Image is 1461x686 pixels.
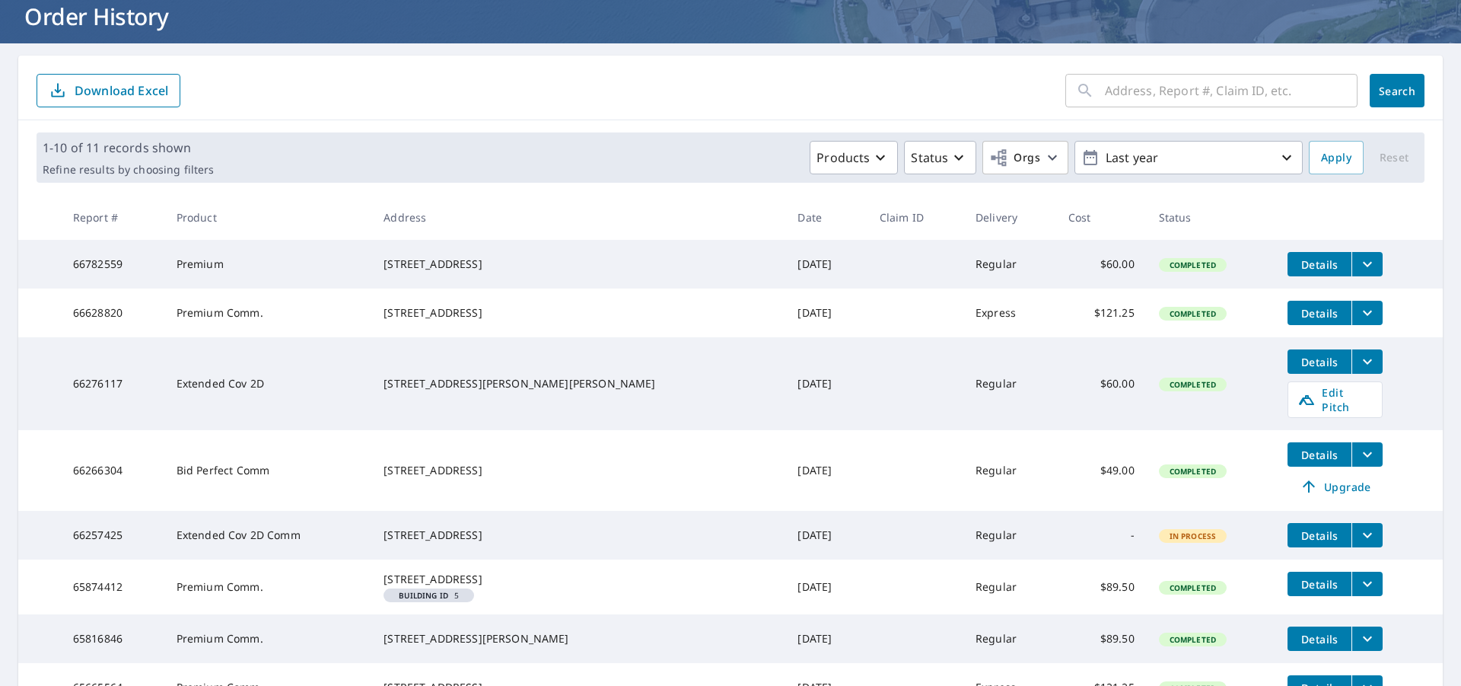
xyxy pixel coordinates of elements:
[61,289,164,337] td: 66628820
[1297,577,1342,592] span: Details
[1297,257,1342,272] span: Details
[18,1,1443,32] h1: Order History
[963,511,1056,560] td: Regular
[1288,301,1351,325] button: detailsBtn-66628820
[1288,349,1351,374] button: detailsBtn-66276117
[816,148,870,167] p: Products
[1056,560,1147,614] td: $89.50
[1056,195,1147,240] th: Cost
[1105,69,1358,112] input: Address, Report #, Claim ID, etc.
[164,289,372,337] td: Premium Comm.
[1297,306,1342,321] span: Details
[384,257,773,272] div: [STREET_ADDRESS]
[1160,531,1226,541] span: In Process
[384,572,773,587] div: [STREET_ADDRESS]
[390,592,468,599] span: 5
[1160,308,1225,319] span: Completed
[785,195,867,240] th: Date
[785,430,867,511] td: [DATE]
[61,240,164,289] td: 66782559
[1056,614,1147,663] td: $89.50
[75,82,168,99] p: Download Excel
[1297,355,1342,369] span: Details
[1351,572,1383,596] button: filesDropdownBtn-65874412
[1297,448,1342,462] span: Details
[43,139,214,157] p: 1-10 of 11 records shown
[1288,442,1351,467] button: detailsBtn-66266304
[164,560,372,614] td: Premium Comm.
[963,614,1056,663] td: Regular
[911,148,948,167] p: Status
[1160,466,1225,477] span: Completed
[1056,337,1147,430] td: $60.00
[1351,523,1383,547] button: filesDropdownBtn-66257425
[384,463,773,478] div: [STREET_ADDRESS]
[989,148,1040,168] span: Orgs
[61,614,164,663] td: 65816846
[963,195,1056,240] th: Delivery
[867,195,963,240] th: Claim ID
[1297,385,1373,414] span: Edit Pitch
[785,511,867,560] td: [DATE]
[963,337,1056,430] td: Regular
[1288,627,1351,651] button: detailsBtn-65816846
[43,163,214,177] p: Refine results by choosing filters
[1160,260,1225,270] span: Completed
[785,337,867,430] td: [DATE]
[1382,84,1412,98] span: Search
[384,528,773,543] div: [STREET_ADDRESS]
[1297,477,1373,496] span: Upgrade
[1056,240,1147,289] td: $60.00
[963,430,1056,511] td: Regular
[1351,252,1383,276] button: filesDropdownBtn-66782559
[37,74,180,107] button: Download Excel
[1297,528,1342,543] span: Details
[1288,252,1351,276] button: detailsBtn-66782559
[1100,145,1278,171] p: Last year
[1288,572,1351,596] button: detailsBtn-65874412
[1321,148,1351,168] span: Apply
[1160,634,1225,645] span: Completed
[785,240,867,289] td: [DATE]
[61,511,164,560] td: 66257425
[1056,511,1147,560] td: -
[1297,632,1342,646] span: Details
[1288,381,1383,418] a: Edit Pitch
[1370,74,1424,107] button: Search
[164,195,372,240] th: Product
[61,430,164,511] td: 66266304
[1160,582,1225,593] span: Completed
[1056,430,1147,511] td: $49.00
[61,195,164,240] th: Report #
[164,240,372,289] td: Premium
[1351,349,1383,374] button: filesDropdownBtn-66276117
[785,560,867,614] td: [DATE]
[1309,141,1364,174] button: Apply
[371,195,785,240] th: Address
[1351,442,1383,467] button: filesDropdownBtn-66266304
[1147,195,1276,240] th: Status
[1288,523,1351,547] button: detailsBtn-66257425
[785,614,867,663] td: [DATE]
[810,141,898,174] button: Products
[982,141,1068,174] button: Orgs
[963,289,1056,337] td: Express
[963,240,1056,289] td: Regular
[1160,379,1225,390] span: Completed
[164,614,372,663] td: Premium Comm.
[904,141,976,174] button: Status
[61,337,164,430] td: 66276117
[1351,301,1383,325] button: filesDropdownBtn-66628820
[1074,141,1303,174] button: Last year
[1288,474,1383,499] a: Upgrade
[384,376,773,391] div: [STREET_ADDRESS][PERSON_NAME][PERSON_NAME]
[164,511,372,560] td: Extended Cov 2D Comm
[384,631,773,646] div: [STREET_ADDRESS][PERSON_NAME]
[399,592,448,599] em: Building ID
[164,430,372,511] td: Bid Perfect Comm
[164,337,372,430] td: Extended Cov 2D
[61,560,164,614] td: 65874412
[384,305,773,321] div: [STREET_ADDRESS]
[1056,289,1147,337] td: $121.25
[963,560,1056,614] td: Regular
